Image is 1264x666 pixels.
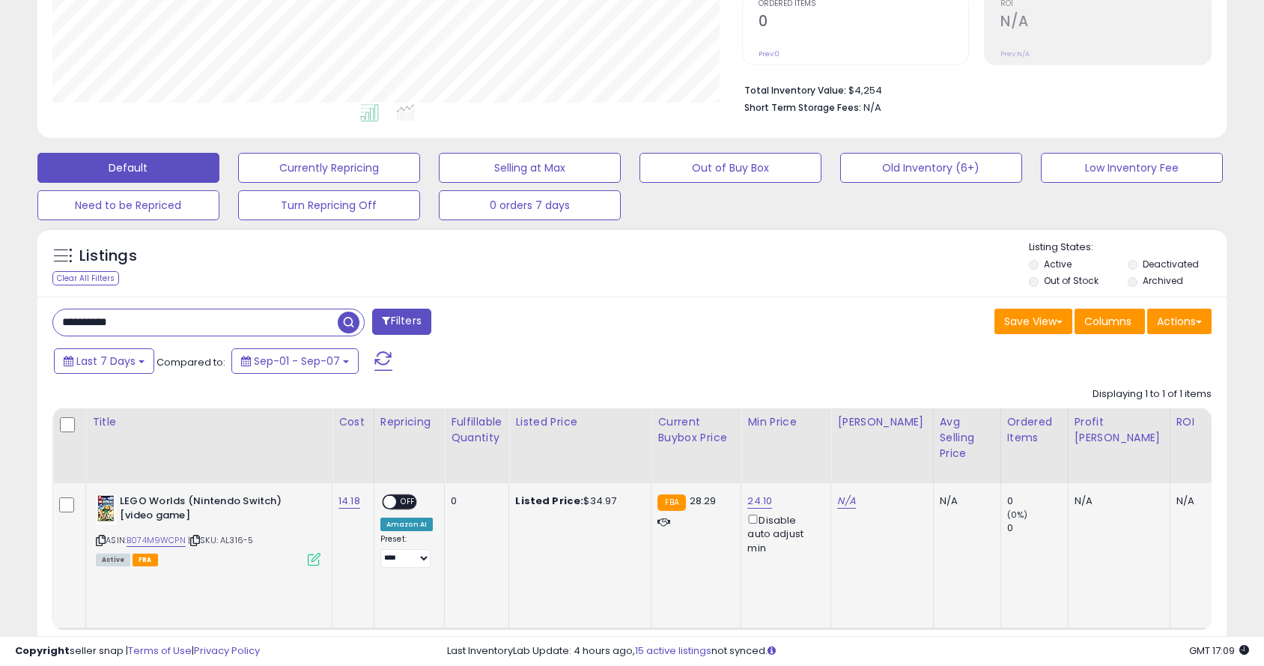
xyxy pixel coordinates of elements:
[515,414,645,430] div: Listed Price
[52,271,119,285] div: Clear All Filters
[1007,509,1028,521] small: (0%)
[1000,13,1211,33] h2: N/A
[863,100,881,115] span: N/A
[79,246,137,267] h5: Listings
[372,309,431,335] button: Filters
[96,494,320,564] div: ASIN:
[1084,314,1131,329] span: Columns
[940,414,994,461] div: Avg Selling Price
[1007,494,1068,508] div: 0
[238,190,420,220] button: Turn Repricing Off
[1075,494,1158,508] div: N/A
[15,644,70,658] strong: Copyright
[380,518,433,531] div: Amazon AI
[37,190,219,220] button: Need to be Repriced
[120,494,302,526] b: LEGO Worlds (Nintendo Switch) [video game]
[231,348,359,374] button: Sep-01 - Sep-07
[380,414,438,430] div: Repricing
[127,534,186,547] a: B074M9WCPN
[92,414,326,430] div: Title
[1176,494,1226,508] div: N/A
[759,49,780,58] small: Prev: 0
[1007,521,1068,535] div: 0
[1189,644,1249,658] span: 2025-09-15 17:09 GMT
[747,512,819,555] div: Disable auto adjust min
[1044,274,1099,287] label: Out of Stock
[451,414,502,446] div: Fulfillable Quantity
[744,84,846,97] b: Total Inventory Value:
[439,153,621,183] button: Selling at Max
[96,494,116,524] img: 51z-fK2ijGL._SL40_.jpg
[396,496,420,509] span: OFF
[1007,414,1062,446] div: Ordered Items
[515,494,583,508] b: Listed Price:
[690,494,717,508] span: 28.29
[1075,414,1164,446] div: Profit [PERSON_NAME]
[657,414,735,446] div: Current Buybox Price
[15,644,260,659] div: seller snap | |
[76,354,136,369] span: Last 7 Days
[157,355,225,369] span: Compared to:
[940,494,989,508] div: N/A
[994,309,1072,334] button: Save View
[338,494,360,509] a: 14.18
[1041,153,1223,183] button: Low Inventory Fee
[1143,274,1183,287] label: Archived
[37,153,219,183] button: Default
[515,494,639,508] div: $34.97
[837,414,926,430] div: [PERSON_NAME]
[639,153,821,183] button: Out of Buy Box
[759,13,969,33] h2: 0
[128,644,192,658] a: Terms of Use
[1075,309,1145,334] button: Columns
[238,153,420,183] button: Currently Repricing
[840,153,1022,183] button: Old Inventory (6+)
[837,494,855,509] a: N/A
[96,554,130,566] span: All listings currently available for purchase on Amazon
[338,414,368,430] div: Cost
[1029,240,1227,255] p: Listing States:
[657,494,685,511] small: FBA
[635,644,711,658] a: 15 active listings
[1147,309,1212,334] button: Actions
[744,80,1201,98] li: $4,254
[744,101,861,114] b: Short Term Storage Fees:
[54,348,154,374] button: Last 7 Days
[133,554,158,566] span: FBA
[747,494,772,509] a: 24.10
[447,644,1249,659] div: Last InventoryLab Update: 4 hours ago, not synced.
[254,354,340,369] span: Sep-01 - Sep-07
[1000,49,1030,58] small: Prev: N/A
[188,534,253,546] span: | SKU: AL316-5
[439,190,621,220] button: 0 orders 7 days
[747,414,824,430] div: Min Price
[451,494,497,508] div: 0
[1044,258,1072,270] label: Active
[194,644,260,658] a: Privacy Policy
[1143,258,1199,270] label: Deactivated
[1093,387,1212,402] div: Displaying 1 to 1 of 1 items
[380,534,433,568] div: Preset:
[1176,414,1231,430] div: ROI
